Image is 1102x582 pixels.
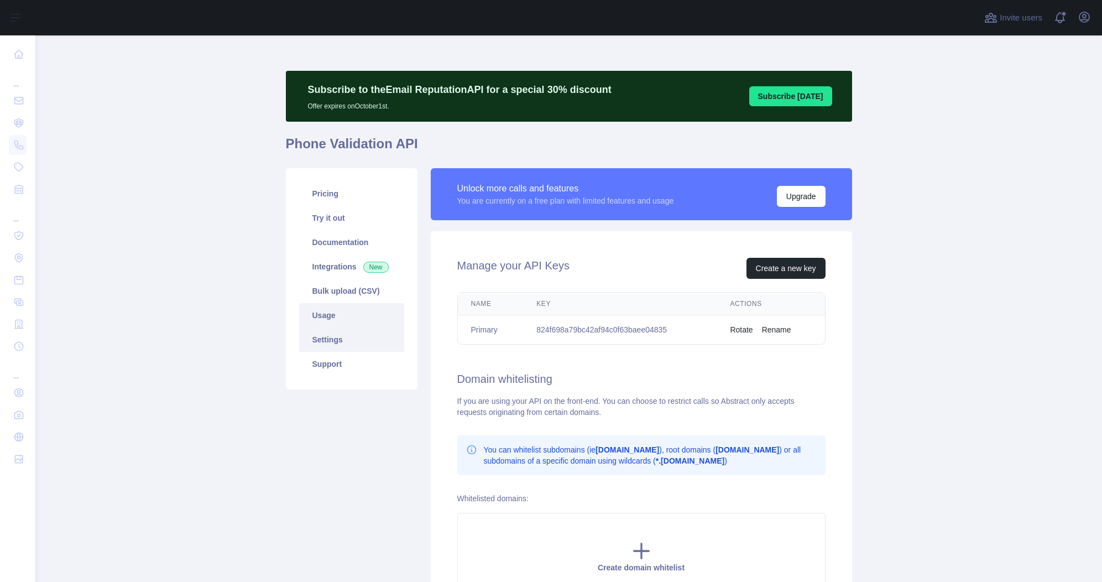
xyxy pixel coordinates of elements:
[299,303,404,328] a: Usage
[299,254,404,279] a: Integrations New
[299,181,404,206] a: Pricing
[299,230,404,254] a: Documentation
[730,324,753,335] button: Rotate
[9,358,27,381] div: ...
[457,494,529,503] label: Whitelisted domains:
[598,563,685,572] span: Create domain whitelist
[596,445,659,454] b: [DOMAIN_NAME]
[363,262,389,273] span: New
[457,195,674,206] div: You are currently on a free plan with limited features and usage
[523,293,717,315] th: Key
[746,258,826,279] button: Create a new key
[299,206,404,230] a: Try it out
[299,279,404,303] a: Bulk upload (CSV)
[457,371,826,387] h2: Domain whitelisting
[762,324,791,335] button: Rename
[299,328,404,352] a: Settings
[286,135,852,162] h1: Phone Validation API
[9,66,27,89] div: ...
[982,9,1044,27] button: Invite users
[299,352,404,376] a: Support
[777,186,826,207] button: Upgrade
[458,293,524,315] th: Name
[457,258,570,279] h2: Manage your API Keys
[749,86,832,106] button: Subscribe [DATE]
[523,315,717,345] td: 824f698a79bc42af94c0f63baee04835
[484,444,817,466] p: You can whitelist subdomains (ie ), root domains ( ) or all subdomains of a specific domain using...
[715,445,779,454] b: [DOMAIN_NAME]
[457,396,826,418] div: If you are using your API on the front-end. You can choose to restrict calls so Abstract only acc...
[717,293,824,315] th: Actions
[9,201,27,224] div: ...
[308,97,612,111] p: Offer expires on October 1st.
[656,456,724,465] b: *.[DOMAIN_NAME]
[457,182,674,195] div: Unlock more calls and features
[1000,12,1042,24] span: Invite users
[308,82,612,97] p: Subscribe to the Email Reputation API for a special 30 % discount
[458,315,524,345] td: Primary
